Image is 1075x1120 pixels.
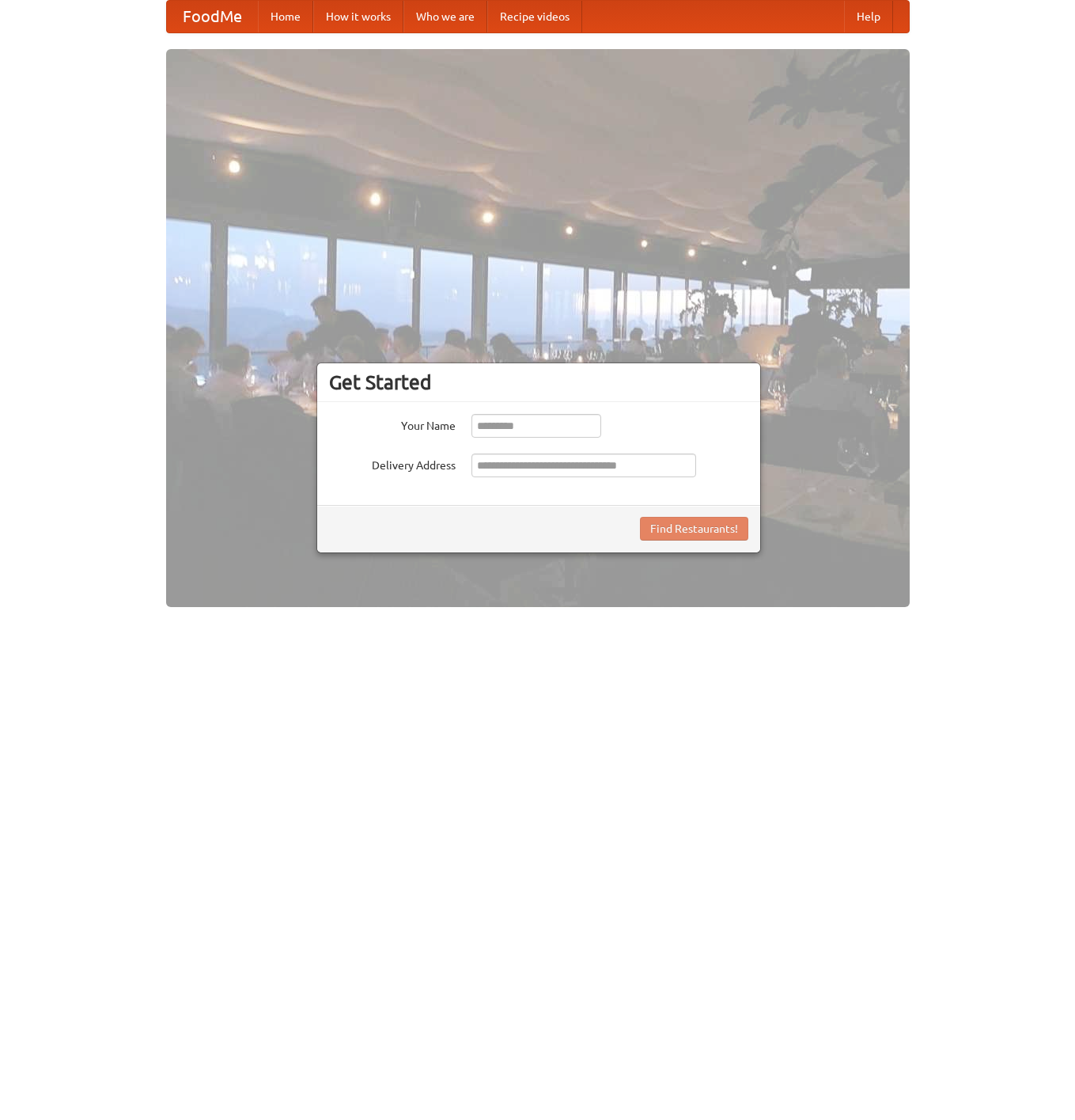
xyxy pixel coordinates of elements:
[329,454,456,473] label: Delivery Address
[844,1,893,32] a: Help
[403,1,487,32] a: Who we are
[329,414,456,434] label: Your Name
[258,1,313,32] a: Home
[487,1,582,32] a: Recipe videos
[640,517,748,541] button: Find Restaurants!
[167,1,258,32] a: FoodMe
[313,1,403,32] a: How it works
[329,370,748,394] h3: Get Started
